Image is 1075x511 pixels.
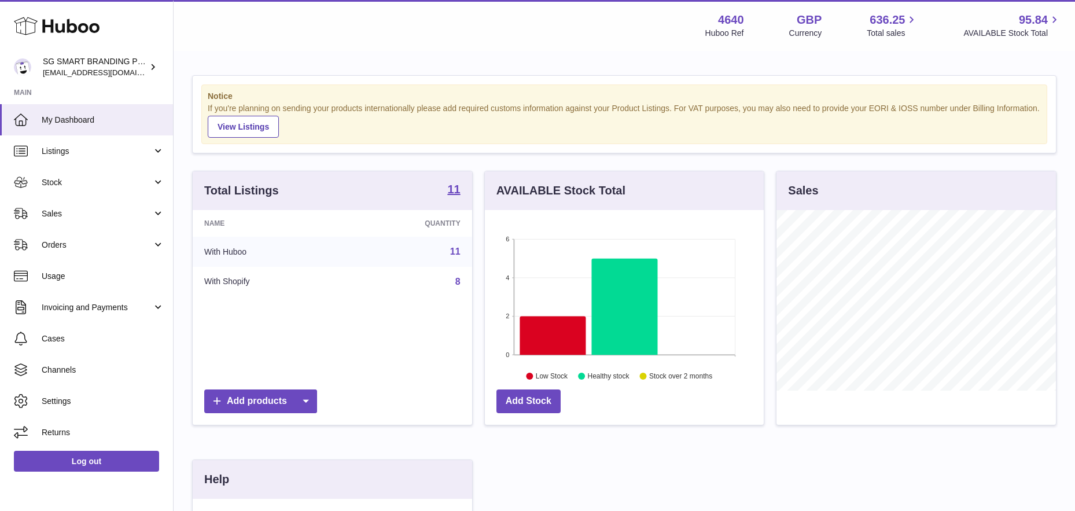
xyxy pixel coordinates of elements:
a: Add Stock [496,389,561,413]
div: Huboo Ref [705,28,744,39]
a: 8 [455,277,461,286]
img: uktopsmileshipping@gmail.com [14,58,31,76]
h3: Sales [788,183,818,198]
span: My Dashboard [42,115,164,126]
span: Listings [42,146,152,157]
span: Sales [42,208,152,219]
a: 636.25 Total sales [867,12,918,39]
text: 6 [506,236,509,242]
text: 2 [506,313,509,319]
span: AVAILABLE Stock Total [963,28,1061,39]
a: Add products [204,389,317,413]
h3: AVAILABLE Stock Total [496,183,625,198]
th: Quantity [343,210,472,237]
a: View Listings [208,116,279,138]
strong: 11 [447,183,460,195]
span: Stock [42,177,152,188]
th: Name [193,210,343,237]
text: Healthy stock [587,372,629,380]
text: 0 [506,351,509,358]
span: [EMAIL_ADDRESS][DOMAIN_NAME] [43,68,170,77]
h3: Total Listings [204,183,279,198]
span: Invoicing and Payments [42,302,152,313]
span: Cases [42,333,164,344]
text: Stock over 2 months [649,372,712,380]
span: 636.25 [870,12,905,28]
strong: Notice [208,91,1041,102]
span: Channels [42,365,164,376]
div: If you're planning on sending your products internationally please add required customs informati... [208,103,1041,138]
h3: Help [204,472,229,487]
span: 95.84 [1019,12,1048,28]
span: Orders [42,240,152,251]
div: SG SMART BRANDING PTE. LTD. [43,56,147,78]
span: Usage [42,271,164,282]
a: 95.84 AVAILABLE Stock Total [963,12,1061,39]
td: With Shopify [193,267,343,297]
span: Returns [42,427,164,438]
a: 11 [450,247,461,256]
text: Low Stock [536,372,568,380]
strong: 4640 [718,12,744,28]
a: 11 [447,183,460,197]
text: 4 [506,274,509,281]
span: Settings [42,396,164,407]
span: Total sales [867,28,918,39]
strong: GBP [797,12,822,28]
a: Log out [14,451,159,472]
div: Currency [789,28,822,39]
td: With Huboo [193,237,343,267]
